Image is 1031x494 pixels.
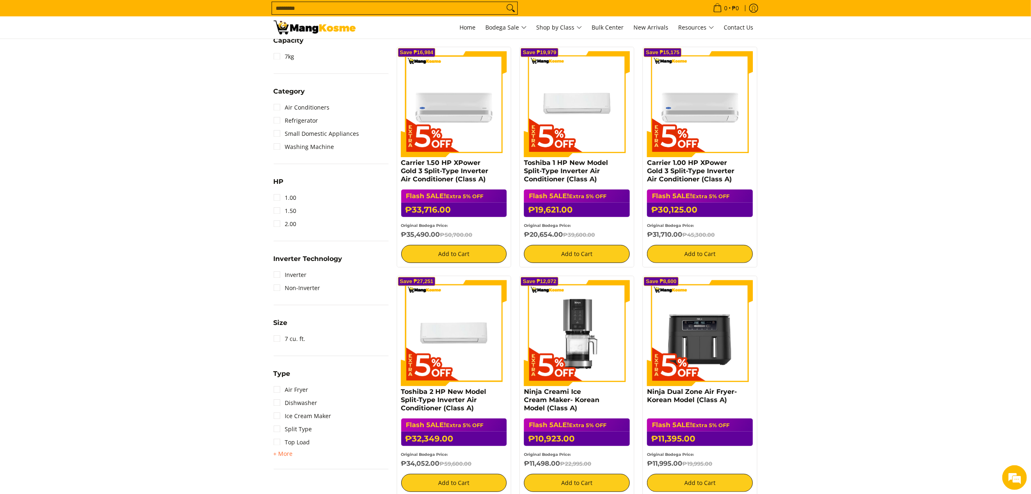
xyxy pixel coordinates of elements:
[724,23,754,31] span: Contact Us
[460,23,476,31] span: Home
[647,231,753,239] h6: ₱31,710.00
[630,16,673,39] a: New Arrivals
[537,23,582,33] span: Shop by Class
[274,281,320,295] a: Non-Inverter
[646,279,677,284] span: Save ₱8,600
[274,37,304,44] span: Capacity
[647,280,753,386] img: Ninja Dual Zone Air Fryer- Korean Model (Class A)
[592,23,624,31] span: Bulk Center
[682,231,715,238] del: ₱45,300.00
[135,4,154,24] div: Minimize live chat window
[647,203,753,217] h6: ₱30,125.00
[274,423,312,436] a: Split Type
[401,231,507,239] h6: ₱35,490.00
[274,204,297,217] a: 1.50
[274,383,309,396] a: Air Fryer
[524,245,630,263] button: Add to Cart
[647,51,753,157] img: Carrier 1.00 HP XPower Gold 3 Split-Type Inverter Air Conditioner (Class A)
[524,432,630,446] h6: ₱10,923.00
[486,23,527,33] span: Bodega Sale
[440,231,473,238] del: ₱50,700.00
[401,460,507,468] h6: ₱34,052.00
[274,332,306,345] a: 7 cu. ft.
[401,388,487,412] a: Toshiba 2 HP New Model Split-Type Inverter Air Conditioner (Class A)
[274,127,359,140] a: Small Domestic Appliances
[679,23,714,33] span: Resources
[274,37,304,50] summary: Open
[674,16,718,39] a: Resources
[274,50,295,63] a: 7kg
[274,256,343,262] span: Inverter Technology
[401,223,448,228] small: Original Bodega Price:
[401,51,507,157] img: Carrier 1.50 HP XPower Gold 3 Split-Type Inverter Air Conditioner (Class A)
[274,21,356,34] img: BREAKING NEWS: Flash 5ale! August 15-17, 2025 l Mang Kosme
[482,16,531,39] a: Bodega Sale
[647,159,734,183] a: Carrier 1.00 HP XPower Gold 3 Split-Type Inverter Air Conditioner (Class A)
[274,436,310,449] a: Top Load
[524,474,630,492] button: Add to Cart
[401,203,507,217] h6: ₱33,716.00
[274,256,343,268] summary: Open
[523,50,556,55] span: Save ₱19,979
[274,320,288,326] span: Size
[274,320,288,332] summary: Open
[682,460,712,467] del: ₱19,995.00
[524,203,630,217] h6: ₱19,621.00
[274,370,290,377] span: Type
[646,50,679,55] span: Save ₱15,175
[456,16,480,39] a: Home
[723,5,729,11] span: 0
[524,452,571,457] small: Original Bodega Price:
[588,16,628,39] a: Bulk Center
[524,159,608,183] a: Toshiba 1 HP New Model Split-Type Inverter Air Conditioner (Class A)
[274,178,284,185] span: HP
[274,88,305,101] summary: Open
[524,460,630,468] h6: ₱11,498.00
[647,223,694,228] small: Original Bodega Price:
[274,370,290,383] summary: Open
[634,23,669,31] span: New Arrivals
[400,279,434,284] span: Save ₱27,251
[647,432,753,446] h6: ₱11,395.00
[401,280,507,386] img: Toshiba 2 HP New Model Split-Type Inverter Air Conditioner (Class A)
[274,396,318,409] a: Dishwasher
[647,245,753,263] button: Add to Cart
[274,88,305,95] span: Category
[43,46,138,57] div: Leave a message
[274,178,284,191] summary: Open
[17,103,143,186] span: We are offline. Please leave us a message.
[274,449,293,459] summary: Open
[274,114,318,127] a: Refrigerator
[401,432,507,446] h6: ₱32,349.00
[401,452,448,457] small: Original Bodega Price:
[364,16,758,39] nav: Main Menu
[274,409,331,423] a: Ice Cream Maker
[401,159,489,183] a: Carrier 1.50 HP XPower Gold 3 Split-Type Inverter Air Conditioner (Class A)
[274,268,307,281] a: Inverter
[711,4,742,13] span: •
[274,451,293,457] span: + More
[274,191,297,204] a: 1.00
[4,224,156,253] textarea: Type your message and click 'Submit'
[274,140,334,153] a: Washing Machine
[524,51,630,157] img: Toshiba 1 HP New Model Split-Type Inverter Air Conditioner (Class A)
[533,16,586,39] a: Shop by Class
[731,5,741,11] span: ₱0
[274,101,330,114] a: Air Conditioners
[401,245,507,263] button: Add to Cart
[524,223,571,228] small: Original Bodega Price:
[720,16,758,39] a: Contact Us
[400,50,434,55] span: Save ₱16,984
[120,253,149,264] em: Submit
[524,388,599,412] a: Ninja Creami Ice Cream Maker- Korean Model (Class A)
[504,2,517,14] button: Search
[560,460,591,467] del: ₱22,995.00
[563,231,595,238] del: ₱39,600.00
[524,280,630,386] img: Ninja Creami Ice Cream Maker- Korean Model (Class A)
[647,388,737,404] a: Ninja Dual Zone Air Fryer- Korean Model (Class A)
[440,460,472,467] del: ₱59,600.00
[274,217,297,231] a: 2.00
[523,279,556,284] span: Save ₱12,072
[647,452,694,457] small: Original Bodega Price:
